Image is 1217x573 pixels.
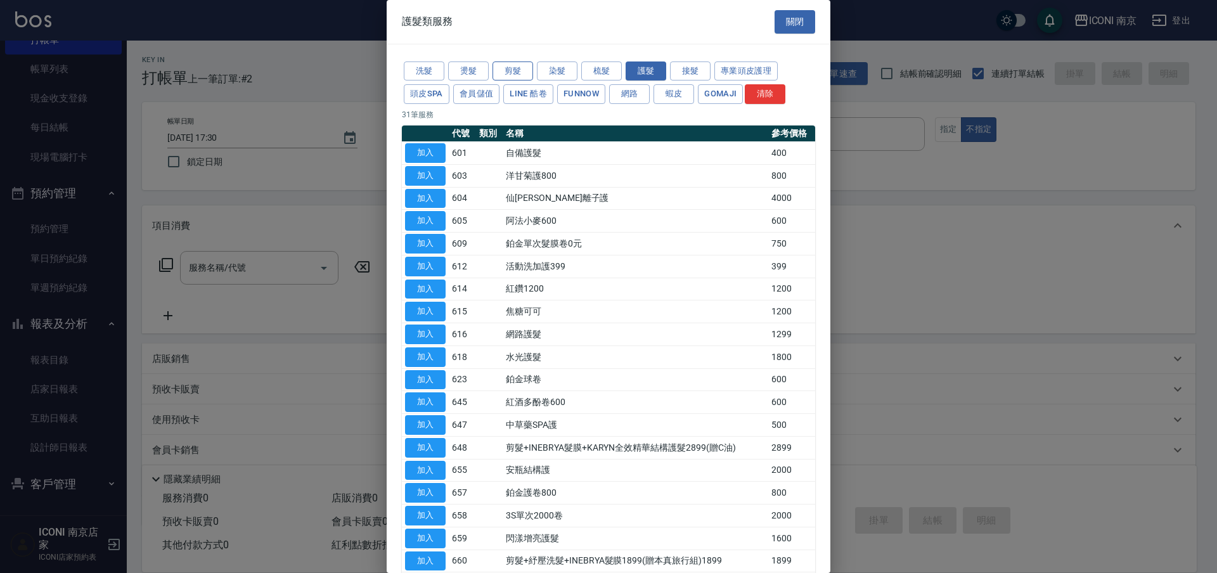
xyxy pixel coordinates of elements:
[503,391,768,414] td: 紅酒多酚卷600
[503,505,768,527] td: 3S單次2000卷
[405,257,446,276] button: 加入
[503,482,768,505] td: 鉑金護卷800
[698,84,743,104] button: Gomaji
[449,164,476,187] td: 603
[405,302,446,321] button: 加入
[503,84,553,104] button: LINE 酷卷
[405,347,446,367] button: 加入
[714,61,778,81] button: 專業頭皮護理
[449,345,476,368] td: 618
[405,461,446,480] button: 加入
[768,527,815,550] td: 1600
[503,142,768,165] td: 自備護髮
[768,414,815,437] td: 500
[768,210,815,233] td: 600
[503,550,768,572] td: 剪髮+紓壓洗髮+INEBRYA髮膜1899(贈本真旅行組)1899
[449,142,476,165] td: 601
[449,187,476,210] td: 604
[449,482,476,505] td: 657
[402,15,453,28] span: 護髮類服務
[449,550,476,572] td: 660
[503,368,768,391] td: 鉑金球卷
[768,323,815,346] td: 1299
[449,391,476,414] td: 645
[670,61,711,81] button: 接髮
[405,551,446,571] button: 加入
[503,255,768,278] td: 活動洗加護399
[449,527,476,550] td: 659
[449,126,476,142] th: 代號
[405,392,446,412] button: 加入
[768,505,815,527] td: 2000
[768,142,815,165] td: 400
[449,459,476,482] td: 655
[768,391,815,414] td: 600
[503,345,768,368] td: 水光護髮
[557,84,605,104] button: FUNNOW
[449,255,476,278] td: 612
[503,210,768,233] td: 阿法小麥600
[775,10,815,34] button: 關閉
[503,164,768,187] td: 洋甘菊護800
[768,164,815,187] td: 800
[503,300,768,323] td: 焦糖可可
[405,370,446,390] button: 加入
[405,280,446,299] button: 加入
[768,436,815,459] td: 2899
[405,189,446,209] button: 加入
[449,368,476,391] td: 623
[405,529,446,548] button: 加入
[654,84,694,104] button: 蝦皮
[768,300,815,323] td: 1200
[768,233,815,255] td: 750
[503,436,768,459] td: 剪髮+INEBRYA髮膜+KARYN全效精華結構護髮2899(贈C油)
[405,143,446,163] button: 加入
[453,84,500,104] button: 會員儲值
[405,415,446,435] button: 加入
[503,278,768,300] td: 紅鑽1200
[768,187,815,210] td: 4000
[449,436,476,459] td: 648
[476,126,503,142] th: 類別
[405,506,446,525] button: 加入
[503,323,768,346] td: 網路護髮
[405,325,446,344] button: 加入
[503,187,768,210] td: 仙[PERSON_NAME]離子護
[503,459,768,482] td: 安瓶結構護
[768,368,815,391] td: 600
[449,210,476,233] td: 605
[404,84,449,104] button: 頭皮SPA
[449,414,476,437] td: 647
[609,84,650,104] button: 網路
[405,166,446,186] button: 加入
[405,234,446,254] button: 加入
[581,61,622,81] button: 梳髮
[768,459,815,482] td: 2000
[768,482,815,505] td: 800
[405,211,446,231] button: 加入
[405,438,446,458] button: 加入
[503,414,768,437] td: 中草藥SPA護
[537,61,577,81] button: 染髮
[626,61,666,81] button: 護髮
[404,61,444,81] button: 洗髮
[449,233,476,255] td: 609
[449,323,476,346] td: 616
[449,278,476,300] td: 614
[449,300,476,323] td: 615
[493,61,533,81] button: 剪髮
[768,126,815,142] th: 參考價格
[745,84,785,104] button: 清除
[402,109,815,120] p: 31 筆服務
[768,345,815,368] td: 1800
[405,483,446,503] button: 加入
[503,527,768,550] td: 閃漾增亮護髮
[503,233,768,255] td: 鉑金單次髮膜卷0元
[768,255,815,278] td: 399
[768,550,815,572] td: 1899
[503,126,768,142] th: 名稱
[448,61,489,81] button: 燙髮
[768,278,815,300] td: 1200
[449,505,476,527] td: 658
